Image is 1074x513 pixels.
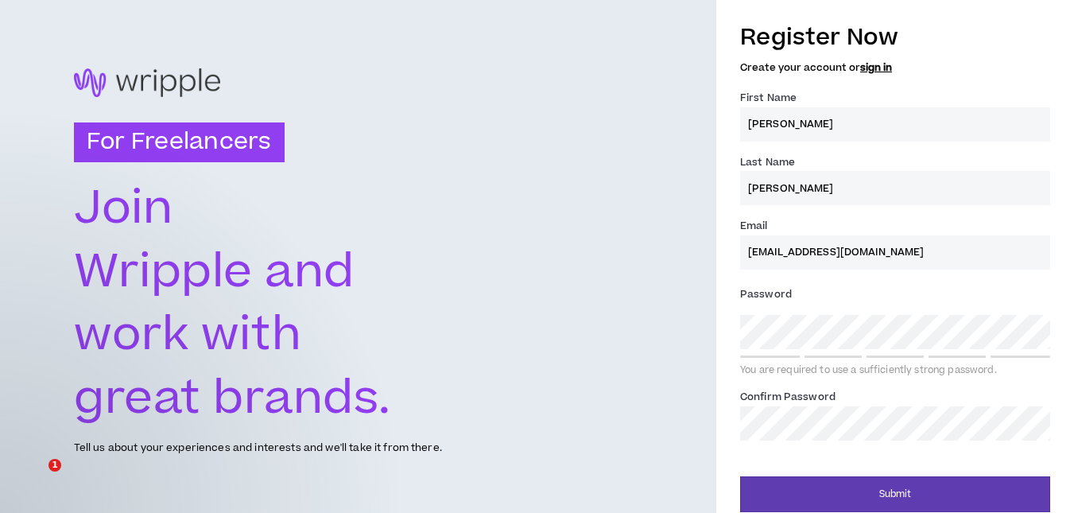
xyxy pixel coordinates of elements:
[740,107,1050,142] input: First name
[740,287,792,301] span: Password
[74,239,355,305] text: Wripple and
[740,476,1050,512] button: Submit
[740,150,795,175] label: Last Name
[740,213,768,239] label: Email
[48,459,61,472] span: 1
[74,176,173,242] text: Join
[740,62,1050,73] h5: Create your account or
[740,235,1050,270] input: Enter Email
[740,384,836,410] label: Confirm Password
[740,171,1050,205] input: Last name
[740,85,797,111] label: First Name
[74,366,391,432] text: great brands.
[16,459,54,497] iframe: Intercom live chat
[74,441,442,456] p: Tell us about your experiences and interests and we'll take it from there.
[740,364,1050,377] div: You are required to use a sufficiently strong password.
[74,302,304,368] text: work with
[860,60,892,75] a: sign in
[740,21,1050,54] h3: Register Now
[74,122,285,162] h3: For Freelancers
